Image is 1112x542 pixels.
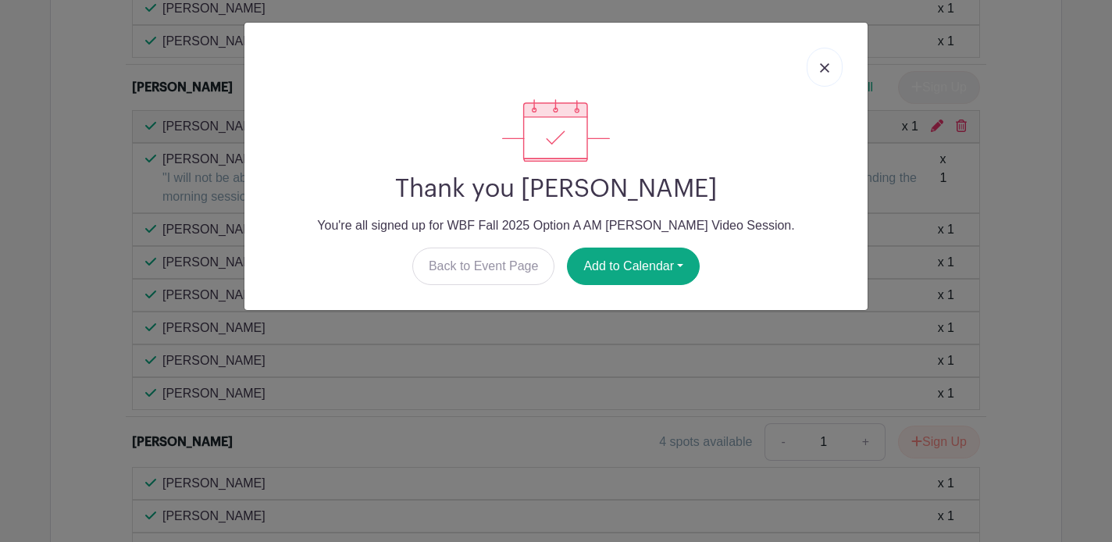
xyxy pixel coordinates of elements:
[567,248,700,285] button: Add to Calendar
[820,63,829,73] img: close_button-5f87c8562297e5c2d7936805f587ecaba9071eb48480494691a3f1689db116b3.svg
[502,99,610,162] img: signup_complete-c468d5dda3e2740ee63a24cb0ba0d3ce5d8a4ecd24259e683200fb1569d990c8.svg
[257,174,855,204] h2: Thank you [PERSON_NAME]
[257,216,855,235] p: You're all signed up for WBF Fall 2025 Option A AM [PERSON_NAME] Video Session.
[412,248,555,285] a: Back to Event Page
